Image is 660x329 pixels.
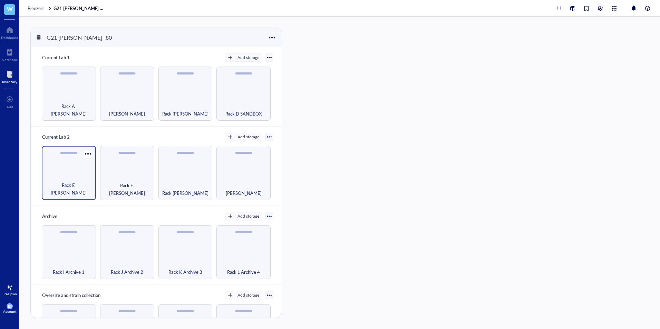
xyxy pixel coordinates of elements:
[111,268,143,276] span: Rack J Archive 2
[39,132,80,142] div: Current Lab 2
[237,292,259,298] div: Add storage
[225,133,262,141] button: Add storage
[53,268,85,276] span: Rack I Archive 1
[2,69,17,84] a: Inventory
[162,189,208,197] span: Rack [PERSON_NAME]
[162,110,208,118] span: Rack [PERSON_NAME]
[39,290,104,300] div: Oversize and strain collection
[45,102,93,118] span: Rack A [PERSON_NAME]
[168,268,202,276] span: Rack K Archive 3
[2,47,18,62] a: Notebook
[1,36,18,40] div: Dashboard
[227,268,260,276] span: Rack L Archive 4
[1,24,18,40] a: Dashboard
[237,54,259,61] div: Add storage
[225,110,262,118] span: Rack D SANDBOX
[225,212,262,220] button: Add storage
[7,105,13,109] div: Add
[2,292,17,296] div: Free plan
[226,189,262,197] span: [PERSON_NAME]
[2,58,18,62] div: Notebook
[54,5,105,11] a: G21 [PERSON_NAME] -80
[103,182,151,197] span: Rack F [PERSON_NAME]
[7,4,13,13] span: W
[3,309,17,313] div: Account
[39,53,80,62] div: Current Lab 1
[43,32,115,43] div: G21 [PERSON_NAME] -80
[28,5,45,11] span: Freezers
[28,5,52,11] a: Freezers
[45,181,93,197] span: Rack E [PERSON_NAME]
[2,80,17,84] div: Inventory
[225,291,262,299] button: Add storage
[109,110,145,118] span: [PERSON_NAME]
[225,53,262,62] button: Add storage
[237,213,259,219] div: Add storage
[39,211,80,221] div: Archive
[8,304,12,308] span: ES
[237,134,259,140] div: Add storage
